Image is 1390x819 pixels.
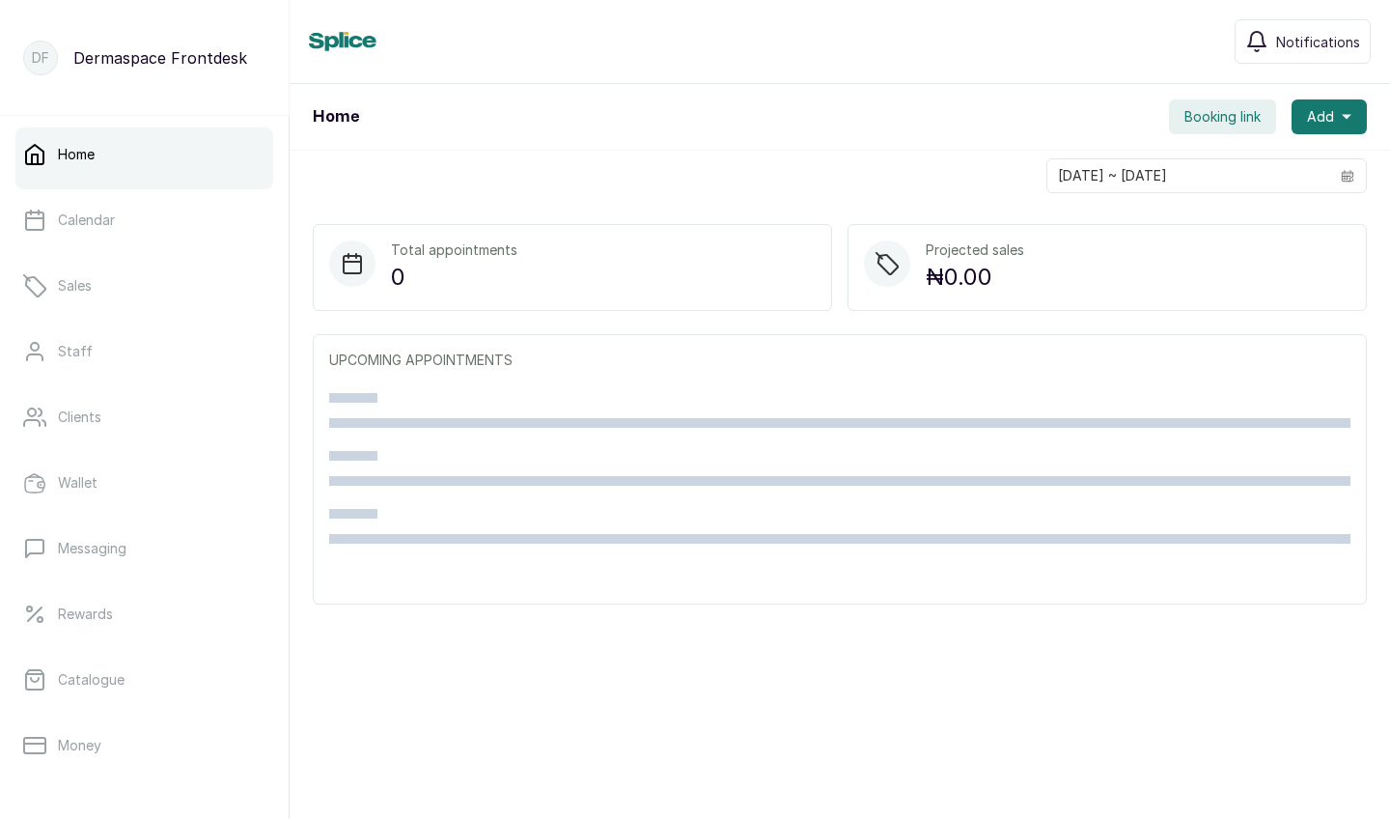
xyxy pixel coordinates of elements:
[15,193,273,247] a: Calendar
[1047,159,1329,192] input: Select date
[58,408,101,427] p: Clients
[58,342,93,361] p: Staff
[15,719,273,773] a: Money
[1307,107,1334,127] span: Add
[15,653,273,707] a: Catalogue
[926,240,1024,260] p: Projected sales
[58,539,126,558] p: Messaging
[15,259,273,313] a: Sales
[73,46,247,70] p: Dermaspace Frontdesk
[1235,19,1371,64] button: Notifications
[58,670,125,690] p: Catalogue
[58,736,101,755] p: Money
[15,456,273,510] a: Wallet
[15,522,273,576] a: Messaging
[15,325,273,379] a: Staff
[58,473,97,493] p: Wallet
[391,260,517,295] p: 0
[15,390,273,444] a: Clients
[58,605,113,624] p: Rewards
[313,105,359,128] h1: Home
[32,48,49,68] p: DF
[1184,107,1261,127] span: Booking link
[391,240,517,260] p: Total appointments
[1341,169,1354,183] svg: calendar
[58,276,92,296] p: Sales
[926,260,1024,295] p: ₦0.00
[15,127,273,182] a: Home
[329,351,1350,370] p: UPCOMING APPOINTMENTS
[58,211,115,230] p: Calendar
[58,145,95,164] p: Home
[15,587,273,641] a: Rewards
[1169,99,1276,134] button: Booking link
[1292,99,1367,134] button: Add
[1276,32,1360,52] span: Notifications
